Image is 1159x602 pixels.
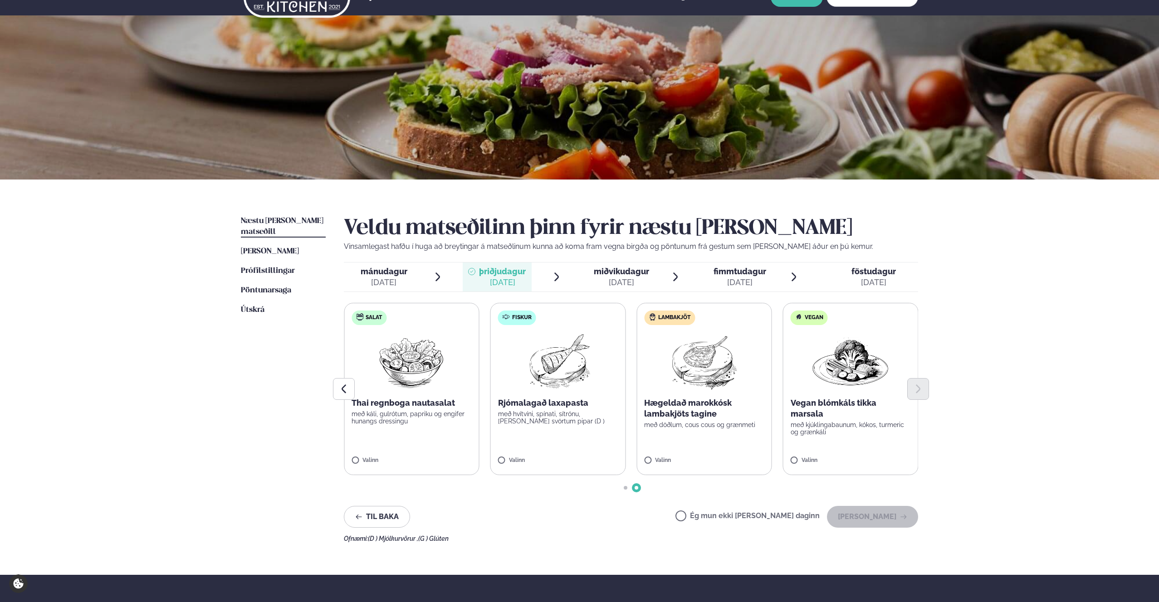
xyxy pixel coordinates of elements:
[714,277,766,288] div: [DATE]
[664,332,744,390] img: Lamb-Meat.png
[851,267,896,276] span: föstudagur
[512,314,532,321] span: Fiskur
[356,313,363,320] img: salad.svg
[644,398,764,419] p: Hægeldað marokkósk lambakjöts tagine
[479,267,526,276] span: þriðjudagur
[241,267,295,275] span: Prófílstillingar
[907,378,929,400] button: Next slide
[805,314,823,321] span: Vegan
[498,398,618,408] p: Rjómalagað laxapasta
[714,267,766,276] span: fimmtudagur
[624,486,627,490] span: Go to slide 1
[518,332,598,390] img: Fish.png
[366,314,382,321] span: Salat
[241,305,264,316] a: Útskrá
[352,410,472,425] p: með káli, gulrótum, papriku og engifer hunangs dressingu
[795,313,802,320] img: Vegan.svg
[418,535,449,542] span: (G ) Glúten
[344,535,918,542] div: Ofnæmi:
[352,398,472,408] p: Thai regnboga nautasalat
[241,216,326,238] a: Næstu [PERSON_NAME] matseðill
[594,267,649,276] span: miðvikudagur
[635,486,638,490] span: Go to slide 2
[791,398,911,419] p: Vegan blómkáls tikka marsala
[344,241,918,252] p: Vinsamlegast hafðu í huga að breytingar á matseðlinum kunna að koma fram vegna birgða og pöntunum...
[241,248,299,255] span: [PERSON_NAME]
[658,314,690,321] span: Lambakjöt
[368,535,418,542] span: (D ) Mjólkurvörur ,
[479,277,526,288] div: [DATE]
[241,246,299,257] a: [PERSON_NAME]
[503,313,510,320] img: fish.svg
[361,267,407,276] span: mánudagur
[851,277,896,288] div: [DATE]
[372,332,452,390] img: Salad.png
[241,306,264,314] span: Útskrá
[241,286,291,294] span: Pöntunarsaga
[344,216,918,241] h2: Veldu matseðilinn þinn fyrir næstu [PERSON_NAME]
[498,410,618,425] p: með hvítvíni, spínati, sítrónu, [PERSON_NAME] svörtum pipar (D )
[791,421,911,436] p: með kjúklingabaunum, kókos, turmeric og grænkáli
[827,506,918,528] button: [PERSON_NAME]
[811,332,890,390] img: Vegan.png
[241,285,291,296] a: Pöntunarsaga
[644,421,764,428] p: með döðlum, cous cous og grænmeti
[241,266,295,277] a: Prófílstillingar
[241,217,323,236] span: Næstu [PERSON_NAME] matseðill
[649,313,656,320] img: Lamb.svg
[333,378,355,400] button: Previous slide
[594,277,649,288] div: [DATE]
[344,506,410,528] button: Til baka
[9,574,28,593] a: Cookie settings
[361,277,407,288] div: [DATE]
